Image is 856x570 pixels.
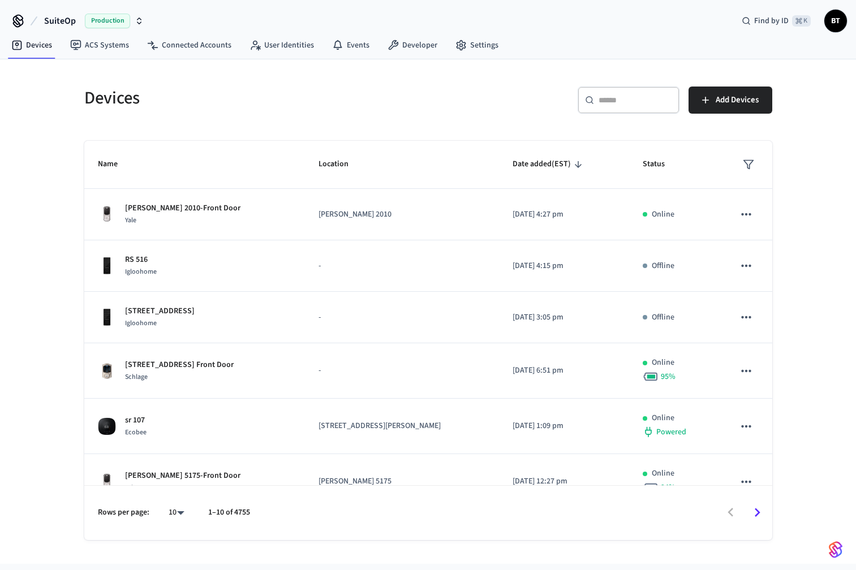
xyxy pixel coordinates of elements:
img: igloohome_deadbolt_2e [98,257,116,275]
a: Events [323,35,378,55]
a: Connected Accounts [138,35,240,55]
p: [DATE] 4:27 pm [513,209,616,221]
img: Yale Assure Touchscreen Wifi Smart Lock, Satin Nickel, Front [98,473,116,491]
img: Schlage Sense Smart Deadbolt with Camelot Trim, Front [98,362,116,380]
p: [STREET_ADDRESS][PERSON_NAME] [319,420,485,432]
span: 94 % [661,482,676,493]
p: Rows per page: [98,507,149,519]
p: - [319,312,485,323]
p: [DATE] 6:51 pm [513,365,616,377]
p: Offline [652,312,674,323]
p: - [319,260,485,272]
p: [DATE] 3:05 pm [513,312,616,323]
h5: Devices [84,87,421,110]
p: Online [652,468,674,480]
p: Online [652,357,674,369]
p: 1–10 of 4755 [208,507,250,519]
span: Add Devices [716,93,759,107]
img: SeamLogoGradient.69752ec5.svg [829,541,842,559]
p: [DATE] 12:27 pm [513,476,616,487]
span: ⌘ K [792,15,811,27]
div: 10 [163,504,190,521]
p: [STREET_ADDRESS] [125,305,195,317]
p: [PERSON_NAME] 5175-Front Door [125,470,240,482]
p: - [319,365,485,377]
span: Yale [125,215,136,225]
p: [PERSON_NAME] 2010-Front Door [125,202,240,214]
p: Online [652,412,674,424]
div: Find by ID⌘ K [733,11,820,31]
p: [DATE] 4:15 pm [513,260,616,272]
img: ecobee_lite_3 [98,417,116,435]
p: [PERSON_NAME] 2010 [319,209,485,221]
a: Settings [446,35,507,55]
a: ACS Systems [61,35,138,55]
span: Igloohome [125,318,157,328]
button: BT [824,10,847,32]
span: Igloohome [125,267,157,277]
p: Online [652,209,674,221]
a: Devices [2,35,61,55]
img: Yale Assure Touchscreen Wifi Smart Lock, Satin Nickel, Front [98,205,116,223]
span: BT [825,11,846,31]
p: sr 107 [125,414,147,426]
span: 95 % [661,371,676,382]
p: [DATE] 1:09 pm [513,420,616,432]
img: igloohome_deadbolt_2e [98,308,116,326]
a: Developer [378,35,446,55]
p: [PERSON_NAME] 5175 [319,476,485,487]
a: User Identities [240,35,323,55]
span: Date added(EST) [513,156,586,173]
button: Add Devices [689,87,772,114]
span: SuiteOp [44,14,76,28]
p: RS 516 [125,254,157,266]
span: Location [319,156,363,173]
span: Name [98,156,132,173]
span: Ecobee [125,427,147,437]
p: [STREET_ADDRESS] Front Door [125,359,234,371]
span: Powered [656,426,686,438]
span: Status [643,156,679,173]
span: Find by ID [754,15,789,27]
span: Production [85,14,130,28]
span: Schlage [125,372,148,382]
span: Yale [125,483,136,493]
p: Offline [652,260,674,272]
button: Go to next page [744,499,771,526]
